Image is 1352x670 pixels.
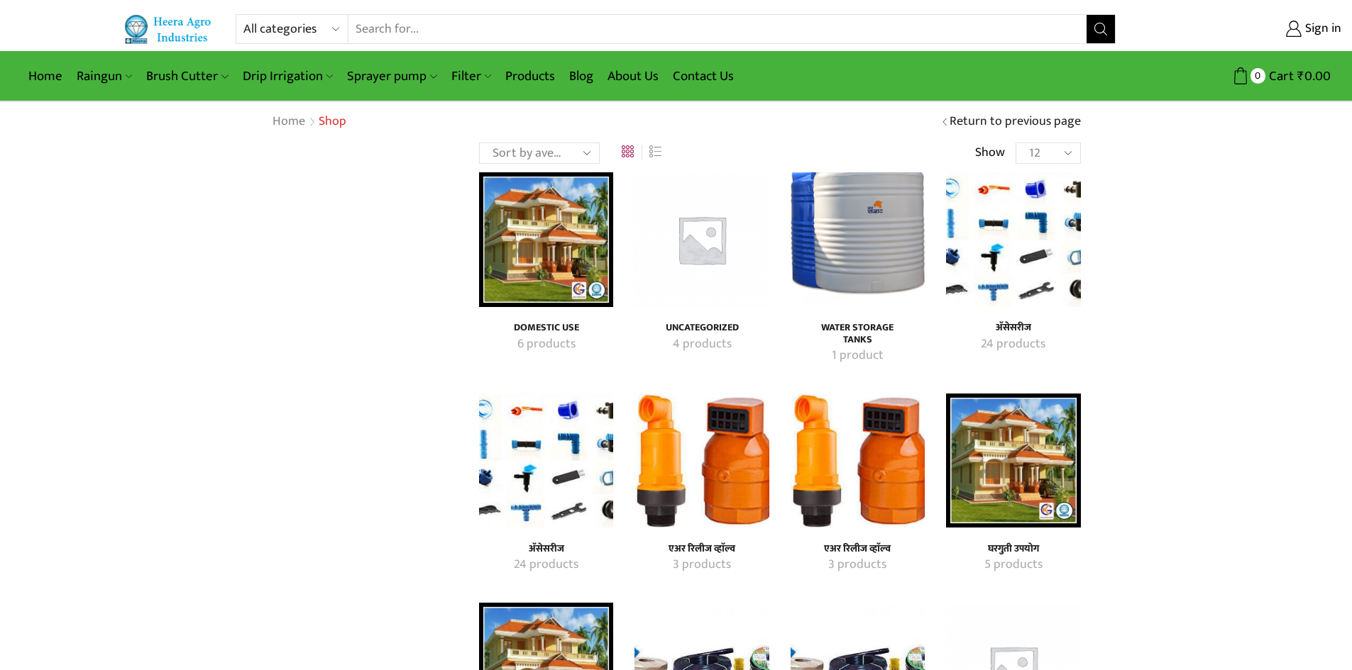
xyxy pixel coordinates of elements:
[498,60,562,93] a: Products
[479,393,613,527] img: अ‍ॅसेसरीज
[650,335,753,354] a: Visit product category Uncategorized
[1137,16,1341,42] a: Sign in
[236,60,340,93] a: Drip Irrigation
[70,60,139,93] a: Raingun
[340,60,444,93] a: Sprayer pump
[806,543,909,555] a: Visit product category एअर रिलीज व्हाॅल्व
[1297,65,1304,87] span: ₹
[562,60,600,93] a: Blog
[479,393,613,527] a: Visit product category अ‍ॅसेसरीज
[1251,68,1265,83] span: 0
[806,556,909,574] a: Visit product category एअर रिलीज व्हाॅल्व
[673,556,731,574] mark: 3 products
[479,172,613,306] a: Visit product category Domestic Use
[495,543,598,555] h4: अ‍ॅसेसरीज
[950,113,1081,131] a: Return to previous page
[444,60,498,93] a: Filter
[806,543,909,555] h4: एअर रिलीज व्हाॅल्व
[832,347,884,365] mark: 1 product
[319,114,346,130] h1: Shop
[517,335,576,354] mark: 6 products
[1297,65,1331,87] bdi: 0.00
[495,335,598,354] a: Visit product category Domestic Use
[600,60,666,93] a: About Us
[673,335,732,354] mark: 4 products
[634,172,769,306] img: Uncategorized
[828,556,886,574] mark: 3 products
[634,172,769,306] a: Visit product category Uncategorized
[791,393,925,527] a: Visit product category एअर रिलीज व्हाॅल्व
[479,143,600,164] select: Shop order
[348,15,1087,43] input: Search for...
[634,393,769,527] img: एअर रिलीज व्हाॅल्व
[806,347,909,365] a: Visit product category Water Storage Tanks
[479,172,613,306] img: Domestic Use
[139,60,235,93] a: Brush Cutter
[1302,20,1341,38] span: Sign in
[791,172,925,306] a: Visit product category Water Storage Tanks
[1265,67,1294,86] span: Cart
[1130,63,1331,89] a: 0 Cart ₹0.00
[650,322,753,334] h4: Uncategorized
[495,322,598,334] a: Visit product category Domestic Use
[650,543,753,555] h4: एअर रिलीज व्हाॅल्व
[650,543,753,555] a: Visit product category एअर रिलीज व्हाॅल्व
[650,556,753,574] a: Visit product category एअर रिलीज व्हाॅल्व
[514,556,578,574] mark: 24 products
[21,60,70,93] a: Home
[272,113,306,131] a: Home
[495,556,598,574] a: Visit product category अ‍ॅसेसरीज
[791,393,925,527] img: एअर रिलीज व्हाॅल्व
[495,322,598,334] h4: Domestic Use
[634,393,769,527] a: Visit product category एअर रिलीज व्हाॅल्व
[272,113,346,131] nav: Breadcrumb
[495,543,598,555] a: Visit product category अ‍ॅसेसरीज
[806,322,909,346] h4: Water Storage Tanks
[650,322,753,334] a: Visit product category Uncategorized
[666,60,741,93] a: Contact Us
[1087,15,1115,43] button: Search button
[791,172,925,306] img: Water Storage Tanks
[806,322,909,346] a: Visit product category Water Storage Tanks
